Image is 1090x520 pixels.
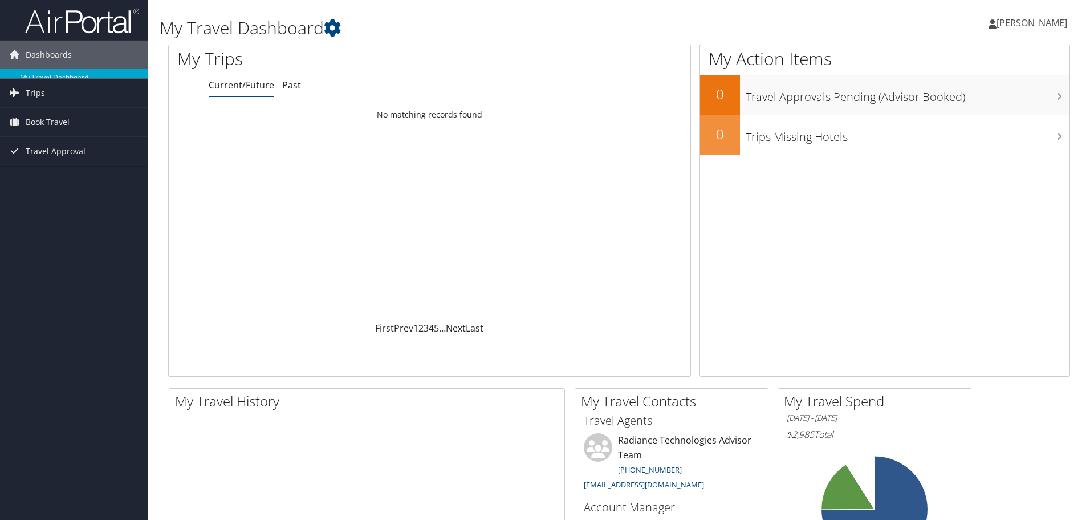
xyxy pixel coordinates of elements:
a: First [375,322,394,334]
a: 3 [424,322,429,334]
span: $2,985 [787,428,814,441]
a: [PHONE_NUMBER] [618,465,682,475]
a: 1 [413,322,418,334]
a: Past [282,79,301,91]
a: 0Travel Approvals Pending (Advisor Booked) [700,75,1069,115]
h2: 0 [700,124,740,144]
h2: 0 [700,84,740,104]
a: Next [446,322,466,334]
h3: Travel Agents [584,413,759,429]
span: Trips [26,79,45,107]
a: 4 [429,322,434,334]
a: Prev [394,322,413,334]
h2: My Travel Contacts [581,392,768,411]
a: Current/Future [209,79,274,91]
td: No matching records found [169,104,690,125]
li: Radiance Technologies Advisor Team [578,433,765,494]
span: Book Travel [26,108,70,136]
a: [EMAIL_ADDRESS][DOMAIN_NAME] [584,479,704,490]
span: … [439,322,446,334]
span: Travel Approval [26,137,86,166]
a: 5 [434,322,439,334]
h1: My Action Items [700,47,1069,71]
img: airportal-logo.png [25,7,139,34]
a: Last [466,322,483,334]
h3: Trips Missing Hotels [746,123,1069,145]
h1: My Travel Dashboard [160,16,772,40]
h6: [DATE] - [DATE] [787,413,962,424]
h2: My Travel Spend [784,392,971,411]
h1: My Trips [177,47,465,71]
h3: Account Manager [584,499,759,515]
a: [PERSON_NAME] [989,6,1079,40]
span: [PERSON_NAME] [997,17,1067,29]
h3: Travel Approvals Pending (Advisor Booked) [746,83,1069,105]
h6: Total [787,428,962,441]
span: Dashboards [26,41,72,69]
a: 2 [418,322,424,334]
a: 0Trips Missing Hotels [700,115,1069,155]
h2: My Travel History [175,392,564,411]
